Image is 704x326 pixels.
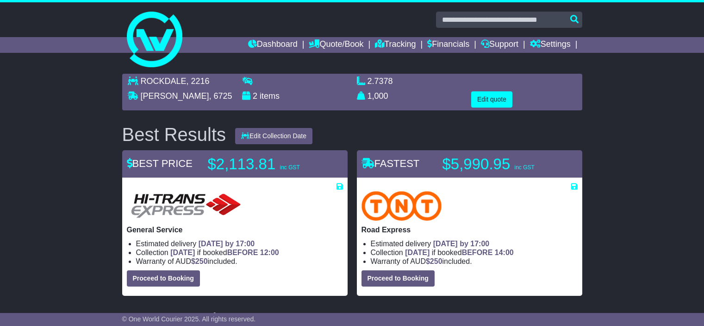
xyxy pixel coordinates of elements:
[127,225,343,234] p: General Service
[530,37,571,53] a: Settings
[170,249,195,256] span: [DATE]
[361,270,435,287] button: Proceed to Booking
[371,248,578,257] li: Collection
[375,37,416,53] a: Tracking
[136,257,343,266] li: Warranty of AUD included.
[141,91,209,101] span: [PERSON_NAME]
[361,225,578,234] p: Road Express
[141,77,187,86] span: ROCKDALE
[361,158,420,169] span: FASTEST
[248,37,298,53] a: Dashboard
[442,155,558,173] p: $5,990.95
[136,248,343,257] li: Collection
[127,191,245,221] img: HiTrans: General Service
[433,240,490,248] span: [DATE] by 17:00
[235,128,312,144] button: Edit Collection Date
[481,37,518,53] a: Support
[170,249,279,256] span: if booked
[371,257,578,266] li: Warranty of AUD included.
[371,239,578,248] li: Estimated delivery
[260,91,280,101] span: items
[405,249,513,256] span: if booked
[191,257,208,265] span: $
[280,164,299,171] span: inc GST
[127,158,193,169] span: BEST PRICE
[514,164,534,171] span: inc GST
[361,191,442,221] img: TNT Domestic: Road Express
[227,249,258,256] span: BEFORE
[368,91,388,101] span: 1,000
[127,270,200,287] button: Proceed to Booking
[471,91,512,108] button: Edit quote
[368,77,393,86] span: 2.7378
[253,91,257,101] span: 2
[426,257,442,265] span: $
[199,240,255,248] span: [DATE] by 17:00
[495,249,514,256] span: 14:00
[195,257,208,265] span: 250
[462,249,493,256] span: BEFORE
[209,91,232,101] span: , 6725
[427,37,469,53] a: Financials
[430,257,442,265] span: 250
[309,37,363,53] a: Quote/Book
[136,239,343,248] li: Estimated delivery
[260,249,279,256] span: 12:00
[187,77,210,86] span: , 2216
[405,249,430,256] span: [DATE]
[122,315,256,323] span: © One World Courier 2025. All rights reserved.
[208,155,324,173] p: $2,113.81
[118,124,231,145] div: Best Results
